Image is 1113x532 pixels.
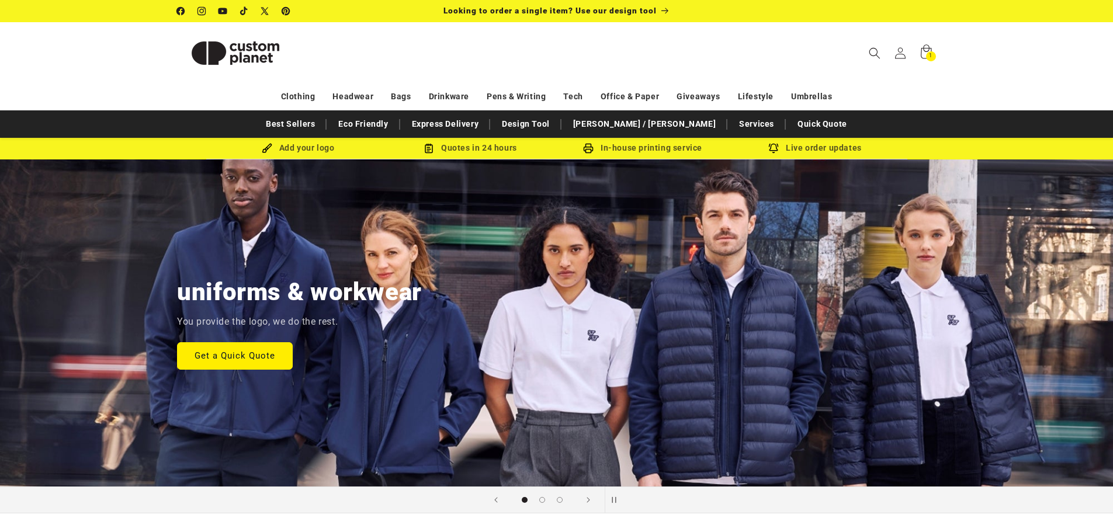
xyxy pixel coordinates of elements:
[391,86,411,107] a: Bags
[177,342,293,369] a: Get a Quick Quote
[262,143,272,154] img: Brush Icon
[281,86,315,107] a: Clothing
[575,487,601,513] button: Next slide
[212,141,384,155] div: Add your logo
[792,114,853,134] a: Quick Quote
[563,86,582,107] a: Tech
[172,22,298,84] a: Custom Planet
[177,27,294,79] img: Custom Planet
[791,86,832,107] a: Umbrellas
[733,114,780,134] a: Services
[384,141,557,155] div: Quotes in 24 hours
[601,86,659,107] a: Office & Paper
[677,86,720,107] a: Giveaways
[516,491,533,509] button: Load slide 1 of 3
[483,487,509,513] button: Previous slide
[768,143,779,154] img: Order updates
[177,276,422,308] h2: uniforms & workwear
[557,141,729,155] div: In-house printing service
[487,86,546,107] a: Pens & Writing
[177,314,338,331] p: You provide the logo, we do the rest.
[551,491,568,509] button: Load slide 3 of 3
[406,114,485,134] a: Express Delivery
[738,86,774,107] a: Lifestyle
[583,143,594,154] img: In-house printing
[862,40,887,66] summary: Search
[533,491,551,509] button: Load slide 2 of 3
[332,114,394,134] a: Eco Friendly
[260,114,321,134] a: Best Sellers
[567,114,722,134] a: [PERSON_NAME] / [PERSON_NAME]
[443,6,657,15] span: Looking to order a single item? Use our design tool
[332,86,373,107] a: Headwear
[729,141,902,155] div: Live order updates
[1055,476,1113,532] iframe: Chat Widget
[929,51,932,61] span: 1
[429,86,469,107] a: Drinkware
[424,143,434,154] img: Order Updates Icon
[496,114,556,134] a: Design Tool
[605,487,630,513] button: Pause slideshow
